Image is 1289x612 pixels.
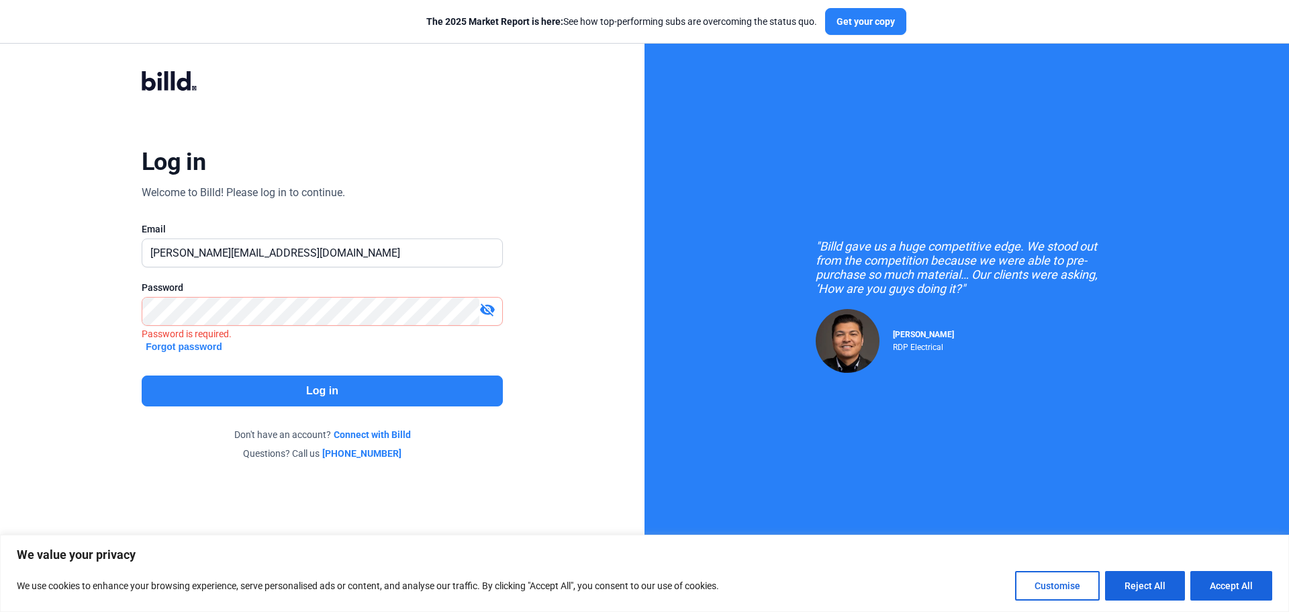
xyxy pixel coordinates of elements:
[1105,571,1185,601] button: Reject All
[426,15,817,28] div: See how top-performing subs are overcoming the status quo.
[142,281,503,294] div: Password
[893,339,954,352] div: RDP Electrical
[142,428,503,441] div: Don't have an account?
[17,547,1272,563] p: We value your privacy
[816,239,1118,296] div: "Billd gave us a huge competitive edge. We stood out from the competition because we were able to...
[142,339,226,354] button: Forgot password
[142,447,503,460] div: Questions? Call us
[17,578,719,594] p: We use cookies to enhance your browsing experience, serve personalised ads or content, and analys...
[142,376,503,406] button: Log in
[816,309,879,373] img: Raul Pacheco
[1015,571,1100,601] button: Customise
[893,330,954,339] span: [PERSON_NAME]
[1190,571,1272,601] button: Accept All
[142,185,345,201] div: Welcome to Billd! Please log in to continue.
[426,16,563,27] span: The 2025 Market Report is here:
[142,222,503,236] div: Email
[479,302,495,318] mat-icon: visibility_off
[334,428,411,441] a: Connect with Billd
[142,329,232,339] i: Password is required.
[825,8,906,35] button: Get your copy
[322,447,401,460] a: [PHONE_NUMBER]
[142,147,205,177] div: Log in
